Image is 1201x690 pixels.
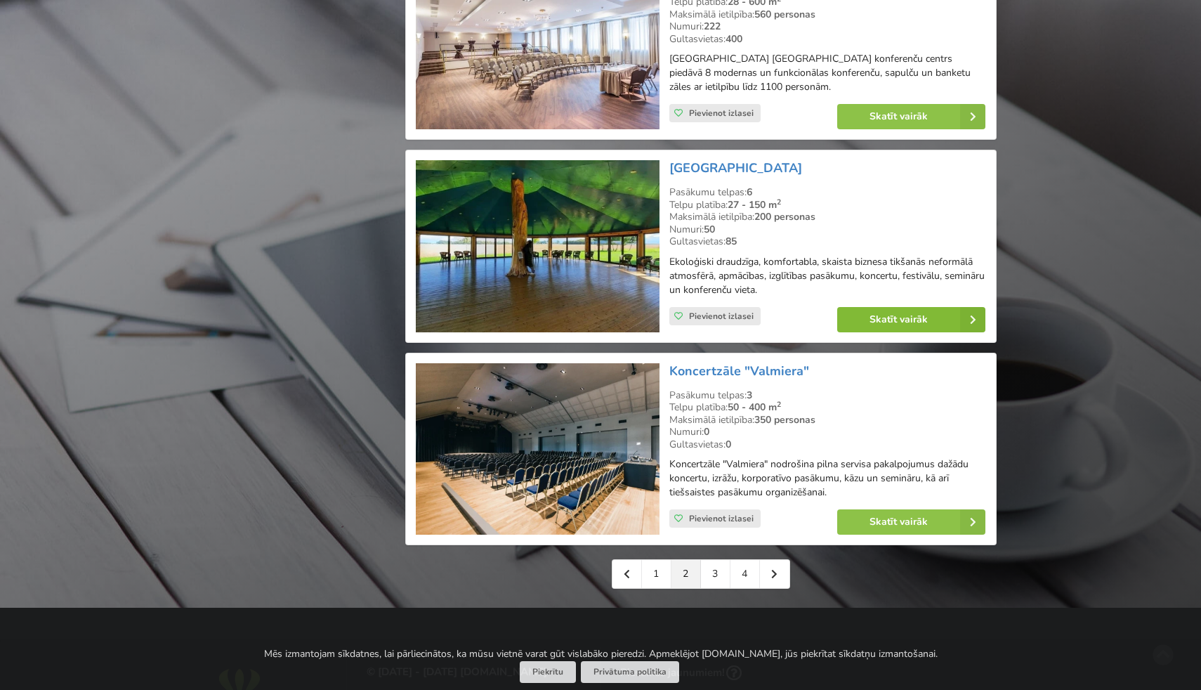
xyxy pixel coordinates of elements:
strong: 222 [704,20,721,33]
a: 3 [701,560,730,588]
a: 4 [730,560,760,588]
div: Maksimālā ietilpība: [669,211,985,223]
div: Maksimālā ietilpība: [669,8,985,21]
div: Gultasvietas: [669,438,985,451]
button: Piekrītu [520,661,576,683]
strong: 3 [747,389,752,402]
a: 1 [642,560,671,588]
strong: 27 - 150 m [728,198,781,211]
sup: 2 [777,197,781,207]
div: Telpu platība: [669,199,985,211]
sup: 2 [777,399,781,410]
img: Konferenču centrs | Jelgavas novads | LIZARI ART Village [416,160,659,332]
div: Numuri: [669,426,985,438]
a: 2 [671,560,701,588]
strong: 50 [704,223,715,236]
div: Telpu platība: [669,401,985,414]
div: Numuri: [669,20,985,33]
a: Skatīt vairāk [837,104,985,129]
p: Koncertzāle "Valmiera" nodrošina pilna servisa pakalpojumus dažādu koncertu, izrāžu, korporatīvo ... [669,457,985,500]
span: Pievienot izlasei [689,513,754,524]
strong: 400 [726,32,742,46]
p: [GEOGRAPHIC_DATA] [GEOGRAPHIC_DATA] konferenču centrs piedāvā 8 modernas un funkcionālas konferen... [669,52,985,94]
a: [GEOGRAPHIC_DATA] [669,160,802,176]
strong: 200 personas [754,210,815,223]
div: Numuri: [669,223,985,236]
a: Privātuma politika [581,661,679,683]
div: Gultasvietas: [669,235,985,248]
div: Maksimālā ietilpība: [669,414,985,427]
div: Pasākumu telpas: [669,186,985,199]
img: Konferenču centrs | Valmiera | Koncertzāle "Valmiera" [416,363,659,535]
a: Skatīt vairāk [837,509,985,535]
p: Ekoloģiski draudzīga, komfortabla, skaista biznesa tikšanās neformālā atmosfērā, apmācības, izglī... [669,255,985,297]
strong: 85 [726,235,737,248]
div: Pasākumu telpas: [669,389,985,402]
strong: 0 [726,438,731,451]
a: Koncertzāle "Valmiera" [669,363,809,379]
strong: 350 personas [754,413,815,427]
span: Pievienot izlasei [689,311,754,322]
span: Pievienot izlasei [689,108,754,119]
strong: 0 [704,425,709,438]
strong: 50 - 400 m [728,401,781,414]
div: Gultasvietas: [669,33,985,46]
strong: 6 [747,185,752,199]
a: Skatīt vairāk [837,307,985,332]
strong: 560 personas [754,8,815,21]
